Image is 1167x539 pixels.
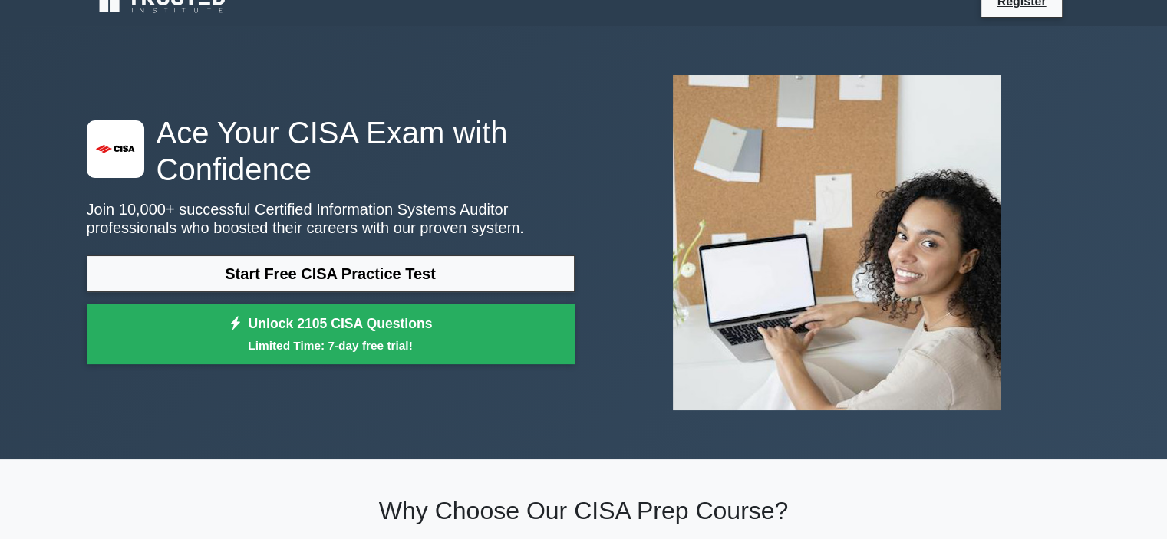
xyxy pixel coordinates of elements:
[87,200,575,237] p: Join 10,000+ successful Certified Information Systems Auditor professionals who boosted their car...
[106,337,555,354] small: Limited Time: 7-day free trial!
[87,496,1081,525] h2: Why Choose Our CISA Prep Course?
[87,255,575,292] a: Start Free CISA Practice Test
[87,114,575,188] h1: Ace Your CISA Exam with Confidence
[87,304,575,365] a: Unlock 2105 CISA QuestionsLimited Time: 7-day free trial!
